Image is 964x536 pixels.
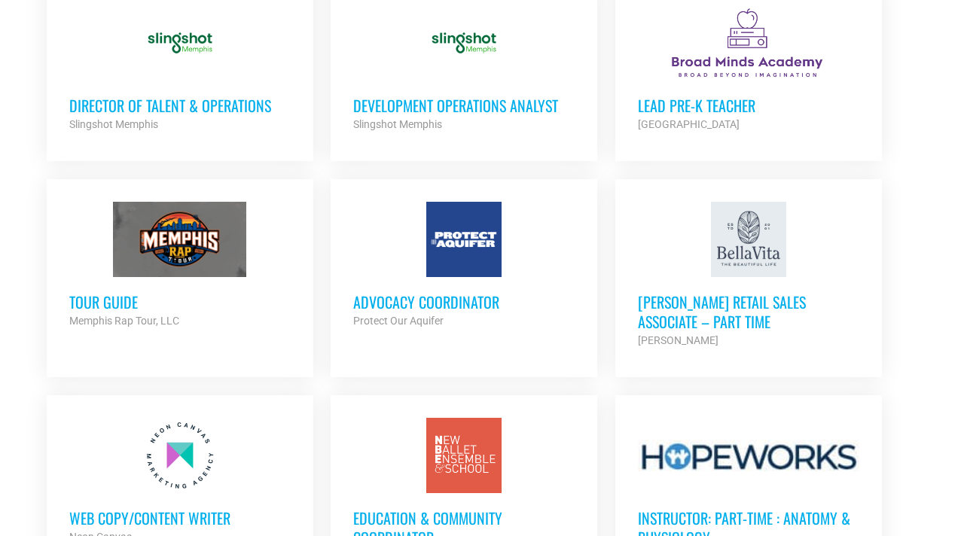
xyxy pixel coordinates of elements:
strong: [PERSON_NAME] [638,334,718,346]
strong: Slingshot Memphis [69,118,158,130]
h3: Web Copy/Content Writer [69,508,291,528]
a: Advocacy Coordinator Protect Our Aquifer [331,179,597,352]
h3: Development Operations Analyst [353,96,575,115]
h3: Lead Pre-K Teacher [638,96,859,115]
strong: Protect Our Aquifer [353,315,444,327]
h3: Director of Talent & Operations [69,96,291,115]
h3: [PERSON_NAME] Retail Sales Associate – Part Time [638,292,859,331]
h3: Tour Guide [69,292,291,312]
a: [PERSON_NAME] Retail Sales Associate – Part Time [PERSON_NAME] [615,179,882,372]
strong: Slingshot Memphis [353,118,442,130]
h3: Advocacy Coordinator [353,292,575,312]
a: Tour Guide Memphis Rap Tour, LLC [47,179,313,352]
strong: Memphis Rap Tour, LLC [69,315,179,327]
strong: [GEOGRAPHIC_DATA] [638,118,740,130]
